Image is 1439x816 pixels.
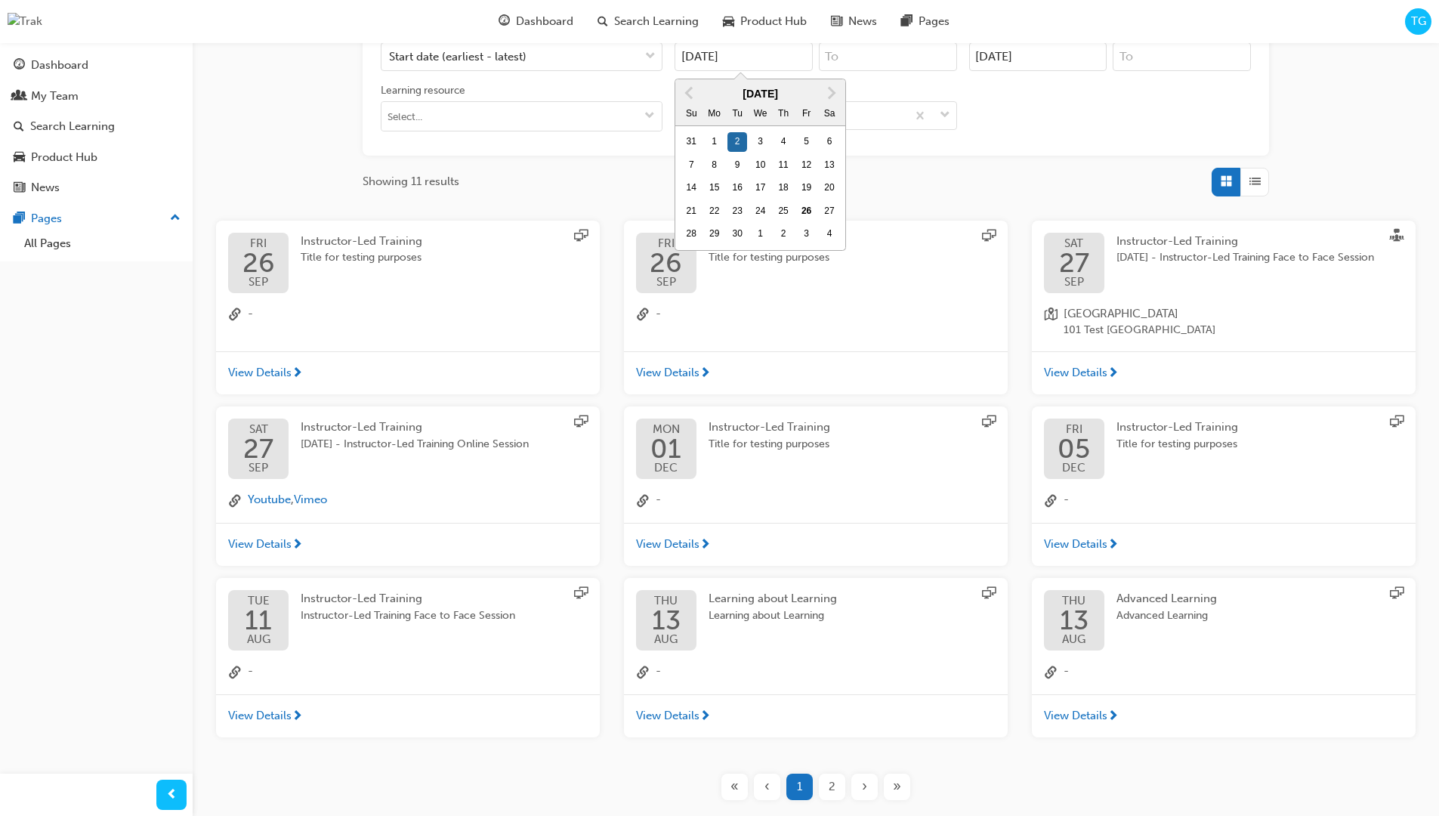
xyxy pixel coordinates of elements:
a: Product Hub [6,144,187,172]
span: Learning about Learning [709,592,837,605]
div: Choose Thursday, September 11th, 2025 [774,156,793,175]
span: Title for testing purposes [709,249,830,267]
span: View Details [228,364,292,382]
button: Page 1 [783,774,816,800]
span: next-icon [292,539,303,552]
span: 26 [242,249,275,277]
div: Su [681,104,701,124]
a: car-iconProduct Hub [711,6,819,37]
input: To [819,42,957,71]
span: DEC [650,462,681,474]
span: prev-icon [166,786,178,805]
button: FRI26SEPInstructor-Led TrainingTitle for testing purposeslink-icon-View Details [216,221,600,395]
span: 1 [797,778,802,796]
a: pages-iconPages [889,6,962,37]
span: - [1064,663,1069,682]
a: View Details [624,694,1008,738]
div: Choose Sunday, September 21st, 2025 [681,202,701,221]
img: Trak [8,13,42,30]
span: List [1249,173,1261,190]
span: DEC [1058,462,1090,474]
div: Choose Friday, September 5th, 2025 [797,132,817,152]
span: link-icon [228,663,242,682]
span: Instructor-Led Training [1116,234,1238,248]
div: Choose Monday, September 1st, 2025 [705,132,724,152]
span: Title for testing purposes [709,436,830,453]
span: news-icon [831,12,842,31]
a: guage-iconDashboard [486,6,585,37]
div: Choose Wednesday, September 10th, 2025 [751,156,770,175]
div: Th [774,104,793,124]
span: Learning about Learning [709,607,837,625]
button: THU13AUGAdvanced LearningAdvanced Learninglink-icon-View Details [1032,578,1416,737]
div: Choose Tuesday, September 30th, 2025 [727,224,747,244]
span: next-icon [1107,710,1119,724]
span: 05 [1058,435,1090,462]
span: SAT [243,424,273,435]
button: SAT27SEPInstructor-Led Training[DATE] - Instructor-Led Training Face to Face Sessionlocation-icon... [1032,221,1416,395]
div: Choose Friday, September 12th, 2025 [797,156,817,175]
span: Dashboard [516,13,573,30]
span: SAT [1059,238,1089,249]
span: down-icon [644,110,655,123]
a: FRI26SEPInstructor-Led TrainingTitle for testing purposes [636,233,996,293]
span: › [862,778,867,796]
div: Choose Tuesday, September 23rd, 2025 [727,202,747,221]
span: Advanced Learning [1116,607,1217,625]
a: FRI26SEPInstructor-Led TrainingTitle for testing purposes [228,233,588,293]
a: Dashboard [6,51,187,79]
button: Vimeo [294,491,327,508]
span: 13 [652,607,681,634]
a: View Details [216,351,600,395]
div: Tu [727,104,747,124]
span: sessionType_ONLINE_URL-icon [982,586,996,603]
div: Choose Monday, September 15th, 2025 [705,178,724,198]
a: SAT27SEPInstructor-Led Training[DATE] - Instructor-Led Training Face to Face Session [1044,233,1403,293]
span: link-icon [1044,491,1058,511]
span: guage-icon [499,12,510,31]
div: Choose Thursday, September 25th, 2025 [774,202,793,221]
a: Search Learning [6,113,187,141]
span: [GEOGRAPHIC_DATA] [1064,305,1215,323]
span: View Details [228,536,292,553]
button: FRI05DECInstructor-Led TrainingTitle for testing purposeslink-icon-View Details [1032,406,1416,566]
div: Choose Thursday, October 2nd, 2025 [774,224,793,244]
span: , [248,491,327,511]
span: THU [652,595,681,607]
button: FRI26SEPInstructor-Led TrainingTitle for testing purposeslink-icon-View Details [624,221,1008,395]
a: All Pages [18,232,187,255]
a: View Details [216,523,600,567]
a: search-iconSearch Learning [585,6,711,37]
span: pages-icon [901,12,912,31]
span: 13 [1060,607,1089,634]
span: View Details [636,707,699,725]
div: We [751,104,770,124]
a: TUE11AUGInstructor-Led TrainingInstructor-Led Training Face to Face Session [228,590,588,651]
span: SEP [242,277,275,288]
a: View Details [1032,694,1416,738]
span: link-icon [636,491,650,511]
span: location-icon [1044,305,1058,339]
span: next-icon [699,539,711,552]
span: View Details [228,707,292,725]
span: 101 Test [GEOGRAPHIC_DATA] [1064,322,1215,339]
span: Instructor-Led Training [301,592,422,605]
span: down-icon [645,47,656,66]
span: SEP [1059,277,1089,288]
span: Grid [1221,173,1232,190]
span: - [1064,491,1069,511]
button: SAT27SEPInstructor-Led Training[DATE] - Instructor-Led Training Online Sessionlink-iconYoutube,Vi... [216,406,600,566]
button: Previous page [751,774,783,800]
span: - [248,305,253,325]
button: Page 2 [816,774,848,800]
div: Choose Sunday, September 14th, 2025 [681,178,701,198]
div: Mo [705,104,724,124]
input: Enrollment cut off date [969,42,1107,71]
span: Advanced Learning [1116,592,1217,605]
div: Choose Thursday, September 4th, 2025 [774,132,793,152]
button: Youtube [248,491,291,508]
span: next-icon [699,367,711,381]
span: news-icon [14,181,25,195]
span: link-icon [228,491,242,511]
